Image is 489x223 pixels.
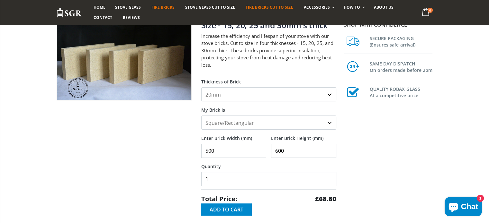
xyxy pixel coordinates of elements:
inbox-online-store-chat: Shopify online store chat [443,197,484,218]
a: Reviews [118,13,145,23]
span: Reviews [123,15,140,20]
label: Enter Brick Height (mm) [271,130,336,141]
h3: SAME DAY DISPATCH On orders made before 2pm [369,59,432,73]
a: How To [339,2,368,13]
a: Stove Glass [110,2,146,13]
label: Enter Brick Width (mm) [201,130,267,141]
button: Add to Cart [201,203,252,216]
h3: QUALITY ROBAX GLASS At a competitive price [369,85,432,99]
strong: £68.80 [315,194,336,203]
img: 4_fire_bricks_1aa33a0b-dc7a-4843-b288-55f1aa0e36c3_800x_crop_center.jpeg [57,11,191,100]
a: Fire Bricks Cut To Size [241,2,298,13]
a: Contact [89,13,117,23]
span: Accessories [303,4,330,10]
span: Fire Bricks [151,4,175,10]
label: Quantity [201,158,336,169]
span: Contact [94,15,112,20]
span: Total Price: [201,194,237,203]
a: Accessories [299,2,338,13]
span: 0 [428,8,433,13]
span: Stove Glass [115,4,141,10]
a: Home [89,2,110,13]
span: Home [94,4,105,10]
p: Increase the efficiency and lifespan of your stove with our stove bricks. Cut to size in four thi... [201,32,336,69]
span: How To [344,4,360,10]
h3: SECURE PACKAGING (Ensures safe arrival) [369,34,432,48]
span: About us [374,4,394,10]
label: My Brick Is [201,101,336,113]
a: Fire Bricks [147,2,179,13]
a: About us [369,2,398,13]
img: Stove Glass Replacement [57,7,82,18]
label: Thickness of Brick [201,73,336,85]
a: Stove Glass Cut To Size [180,2,240,13]
span: Fire Bricks Cut To Size [246,4,293,10]
a: 0 [419,6,432,19]
span: Add to Cart [210,206,243,213]
span: Stove Glass Cut To Size [185,4,235,10]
